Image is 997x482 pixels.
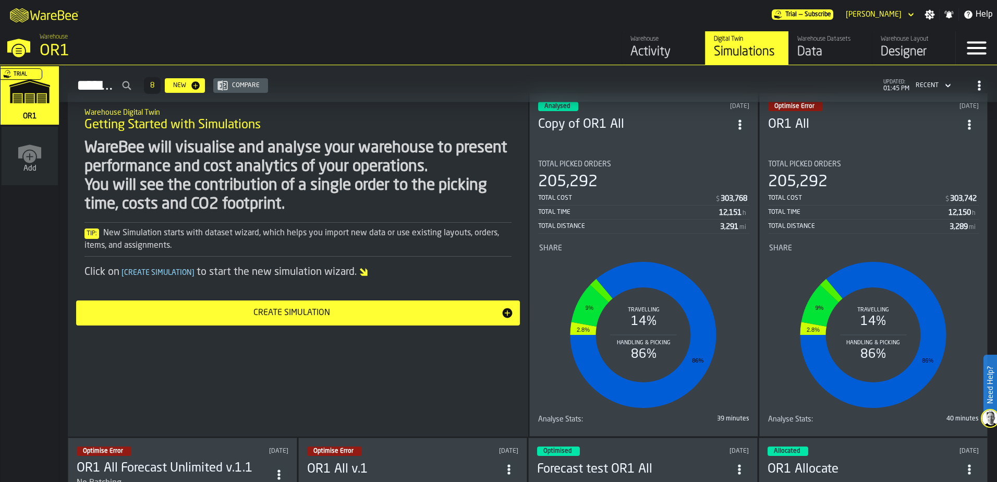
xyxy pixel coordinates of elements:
div: Click on to start the new simulation wizard. [84,265,512,280]
h3: Forecast test OR1 All [537,461,730,478]
div: 205,292 [538,173,598,191]
h3: OR1 All [768,116,960,133]
a: link-to-/wh/i/02d92962-0f11-4133-9763-7cb092bceeef/pricing/ [772,9,833,20]
span: Subscribe [805,11,831,18]
div: status-3 2 [768,447,808,456]
div: DropdownMenuValue-4 [911,79,953,92]
div: OR1 [40,42,321,61]
label: button-toggle-Menu [956,31,997,65]
label: button-toggle-Help [959,8,997,21]
span: Create Simulation [119,269,197,276]
span: Help [976,8,993,21]
div: title-Getting Started with Simulations [76,101,520,139]
span: h [972,210,976,217]
h3: OR1 All v.1 [307,461,500,478]
span: Trial [14,71,27,77]
a: link-to-/wh/i/02d92962-0f11-4133-9763-7cb092bceeef/data [788,31,872,65]
span: Optimise Error [313,448,354,454]
span: $ [716,196,720,203]
div: Menu Subscription [772,9,833,20]
div: Updated: 10/10/2025, 4:12:40 PM Created: 10/10/2025, 4:10:29 PM [665,103,749,110]
div: Designer [881,44,947,61]
span: 01:45 PM [883,85,909,92]
div: Stat Value [949,209,971,217]
a: link-to-/wh/i/02d92962-0f11-4133-9763-7cb092bceeef/feed/ [622,31,705,65]
div: Total Distance [768,223,950,230]
div: Create Simulation [82,307,501,319]
a: link-to-/wh/i/02d92962-0f11-4133-9763-7cb092bceeef/designer [872,31,955,65]
div: Stat Value [721,195,747,203]
span: Total Picked Orders [768,160,841,168]
span: mi [739,224,746,231]
div: stat-Analyse Stats: [768,415,979,428]
h3: OR1 All Forecast Unlimited v.1.1 [77,460,270,477]
div: Activity [630,44,697,61]
button: button-Create Simulation [76,300,520,326]
div: ItemListCard- [68,93,528,437]
div: Digital Twin [714,35,780,43]
section: card-SimulationDashboardCard-analyzed [538,152,749,428]
span: — [799,11,803,18]
div: Updated: 10/10/2025, 8:18:26 AM Created: 10/10/2025, 8:17:03 AM [441,448,518,455]
div: Stat Value [719,209,741,217]
div: status-2 2 [77,447,131,456]
div: Title [768,160,979,168]
div: Data [797,44,864,61]
div: Title [538,415,641,424]
div: DropdownMenuValue-Kelii Reynolds [846,10,902,19]
div: 39 minutes [646,415,749,423]
label: button-toggle-Settings [920,9,939,20]
div: stat-Total Picked Orders [538,160,749,234]
span: updated: [883,79,909,85]
span: [ [121,269,124,276]
div: Title [769,244,978,252]
span: Allocated [774,448,800,454]
h2: button-Simulations [59,65,997,102]
div: Updated: 10/10/2025, 6:11:30 AM Created: 10/10/2025, 3:56:35 AM [665,448,749,455]
div: Updated: 10/10/2025, 2:45:32 PM Created: 10/10/2025, 5:19:00 AM [902,103,979,110]
span: Getting Started with Simulations [84,117,261,134]
label: Need Help? [984,356,996,414]
span: Total Picked Orders [538,160,611,168]
div: ItemListCard-DashboardItemContainer [759,93,988,437]
a: link-to-/wh/new [2,127,58,187]
div: Title [539,244,748,252]
span: Analyse Stats: [768,415,813,424]
label: button-toggle-Notifications [940,9,958,20]
div: ButtonLoadMore-Load More-Prev-First-Last [140,77,165,94]
div: Warehouse [630,35,697,43]
div: 40 minutes [876,415,979,423]
div: Warehouse Datasets [797,35,864,43]
span: 8 [150,82,154,89]
div: status-3 2 [537,447,580,456]
span: Trial [785,11,797,18]
div: Total Cost [768,195,945,202]
span: Analysed [544,103,570,110]
div: status-2 2 [768,102,823,111]
div: New [169,82,190,89]
h2: Sub Title [84,106,512,117]
div: WareBee will visualise and analyse your warehouse to present performance and cost analytics of yo... [84,139,512,214]
div: Stat Value [950,195,977,203]
button: button-Compare [213,78,268,93]
div: stat-Analyse Stats: [538,415,749,428]
h3: OR1 Allocate [768,461,960,478]
span: Optimise Error [774,103,814,110]
span: h [743,210,746,217]
div: Total Time [538,209,719,216]
a: link-to-/wh/i/02d92962-0f11-4133-9763-7cb092bceeef/simulations [705,31,788,65]
a: link-to-/wh/i/02d92962-0f11-4133-9763-7cb092bceeef/simulations [1,66,59,127]
div: Warehouse Layout [881,35,947,43]
h3: Copy of OR1 All [538,116,731,133]
div: DropdownMenuValue-Kelii Reynolds [842,8,916,21]
span: ] [192,269,194,276]
div: Total Time [768,209,949,216]
div: DropdownMenuValue-4 [916,82,939,89]
div: status-3 2 [538,102,578,111]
